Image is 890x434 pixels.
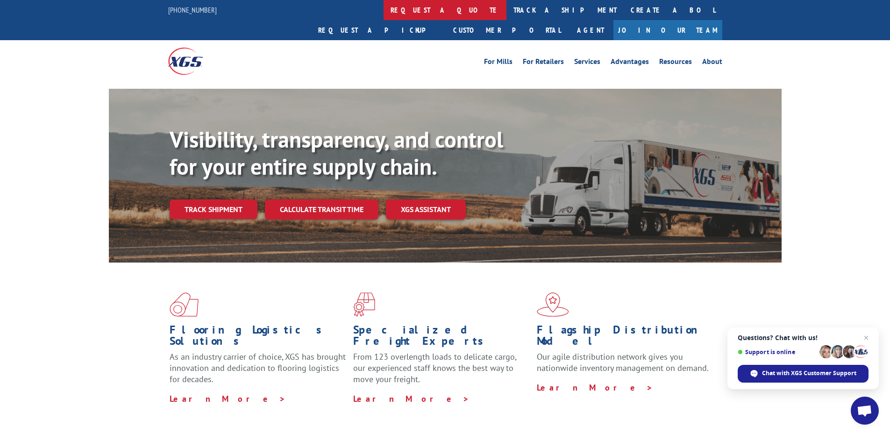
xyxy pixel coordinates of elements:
[353,351,530,393] p: From 123 overlength loads to delicate cargo, our experienced staff knows the best way to move you...
[537,382,653,393] a: Learn More >
[537,351,709,373] span: Our agile distribution network gives you nationwide inventory management on demand.
[170,125,503,181] b: Visibility, transparency, and control for your entire supply chain.
[446,20,568,40] a: Customer Portal
[659,58,692,68] a: Resources
[574,58,600,68] a: Services
[170,292,199,317] img: xgs-icon-total-supply-chain-intelligence-red
[353,393,470,404] a: Learn More >
[762,369,856,377] span: Chat with XGS Customer Support
[170,393,286,404] a: Learn More >
[170,199,257,219] a: Track shipment
[265,199,378,220] a: Calculate transit time
[484,58,513,68] a: For Mills
[537,324,713,351] h1: Flagship Distribution Model
[353,324,530,351] h1: Specialized Freight Experts
[170,351,346,384] span: As an industry carrier of choice, XGS has brought innovation and dedication to flooring logistics...
[168,5,217,14] a: [PHONE_NUMBER]
[611,58,649,68] a: Advantages
[523,58,564,68] a: For Retailers
[311,20,446,40] a: Request a pickup
[170,324,346,351] h1: Flooring Logistics Solutions
[353,292,375,317] img: xgs-icon-focused-on-flooring-red
[738,334,869,342] span: Questions? Chat with us!
[568,20,613,40] a: Agent
[537,292,569,317] img: xgs-icon-flagship-distribution-model-red
[386,199,466,220] a: XGS ASSISTANT
[702,58,722,68] a: About
[738,349,816,356] span: Support is online
[851,397,879,425] a: Open chat
[613,20,722,40] a: Join Our Team
[738,365,869,383] span: Chat with XGS Customer Support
